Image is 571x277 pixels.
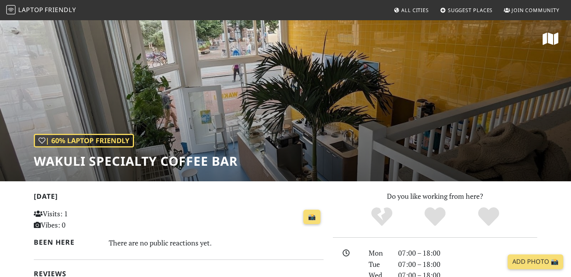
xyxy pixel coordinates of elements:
div: No [355,206,409,228]
h1: Wakuli specialty coffee bar [34,154,238,168]
div: 07:00 – 18:00 [393,247,542,259]
a: Suggest Places [437,3,496,17]
div: | 60% Laptop Friendly [34,134,134,147]
div: Mon [364,247,393,259]
a: 📸 [303,210,320,224]
div: 07:00 – 18:00 [393,259,542,270]
span: Friendly [45,5,76,14]
p: Visits: 1 Vibes: 0 [34,208,124,231]
p: Do you like working from here? [333,191,537,202]
span: Laptop [18,5,44,14]
a: All Cities [390,3,432,17]
div: Tue [364,259,393,270]
div: Definitely! [462,206,515,228]
h2: [DATE] [34,192,324,203]
a: Add Photo 📸 [508,254,563,269]
span: Join Community [512,7,559,14]
span: Suggest Places [448,7,493,14]
img: LaptopFriendly [6,5,16,14]
a: LaptopFriendly LaptopFriendly [6,4,76,17]
div: Yes [408,206,462,228]
span: All Cities [401,7,429,14]
div: There are no public reactions yet. [109,237,324,249]
a: Join Community [501,3,562,17]
h2: Been here [34,238,99,246]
